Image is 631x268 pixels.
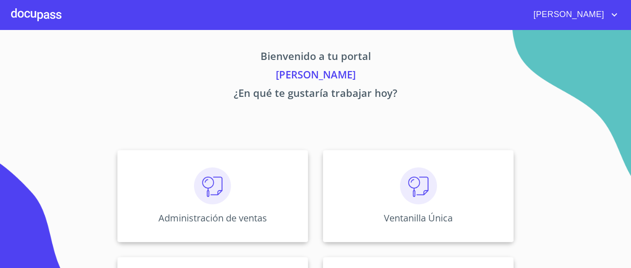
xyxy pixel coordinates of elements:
[31,67,600,85] p: [PERSON_NAME]
[31,48,600,67] p: Bienvenido a tu portal
[31,85,600,104] p: ¿En qué te gustaría trabajar hoy?
[527,7,609,22] span: [PERSON_NAME]
[527,7,620,22] button: account of current user
[194,167,231,204] img: consulta.png
[400,167,437,204] img: consulta.png
[158,212,267,224] p: Administración de ventas
[384,212,453,224] p: Ventanilla Única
